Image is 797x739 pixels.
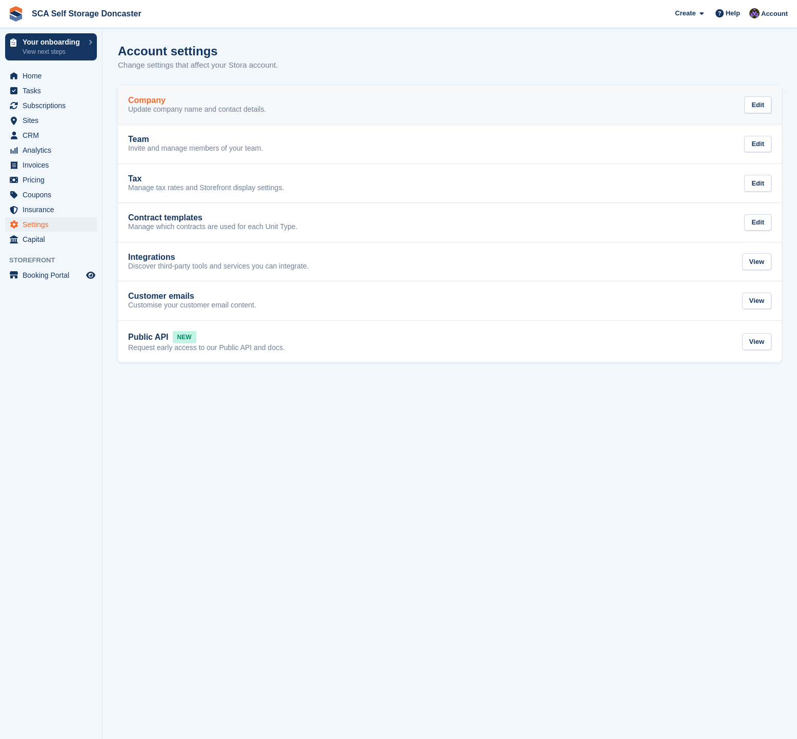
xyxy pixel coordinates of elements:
a: Tax Manage tax rates and Storefront display settings. Edit [118,164,782,203]
a: menu [5,173,97,187]
img: Ross Chapman [749,8,760,18]
div: Edit [744,214,771,231]
span: Analytics [23,143,84,157]
a: menu [5,158,97,172]
h2: Team [128,135,149,144]
h2: Tax [128,174,141,183]
a: menu [5,202,97,217]
a: menu [5,188,97,202]
h1: Account settings [118,44,218,58]
span: Home [23,69,84,83]
a: menu [5,268,97,282]
span: Invoices [23,158,84,172]
a: menu [5,84,97,98]
p: Request early access to our Public API and docs. [128,343,285,353]
a: Public API NEW Request early access to our Public API and docs. View [118,321,782,363]
p: Discover third-party tools and services you can integrate. [128,262,309,271]
div: View [742,253,771,270]
span: Account [761,9,788,19]
a: Contract templates Manage which contracts are used for each Unit Type. Edit [118,203,782,242]
span: Sites [23,113,84,128]
span: Insurance [23,202,84,217]
span: Subscriptions [23,98,84,113]
p: Your onboarding [23,38,84,46]
p: Customise your customer email content. [128,301,256,310]
p: Invite and manage members of your team. [128,144,263,153]
div: View [742,333,771,350]
p: Manage which contracts are used for each Unit Type. [128,222,297,232]
a: Integrations Discover third-party tools and services you can integrate. View [118,242,782,281]
img: stora-icon-8386f47178a22dfd0bd8f6a31ec36ba5ce8667c1dd55bd0f319d3a0aa187defe.svg [8,6,24,22]
h2: Company [128,96,166,105]
span: CRM [23,128,84,142]
span: Tasks [23,84,84,98]
span: Capital [23,232,84,247]
a: Your onboarding View next steps [5,33,97,60]
span: Create [675,8,696,18]
span: Booking Portal [23,268,84,282]
a: menu [5,143,97,157]
a: Customer emails Customise your customer email content. View [118,281,782,320]
a: Company Update company name and contact details. Edit [118,86,782,125]
span: Settings [23,217,84,232]
span: Pricing [23,173,84,187]
a: Preview store [85,269,97,281]
p: Manage tax rates and Storefront display settings. [128,183,284,193]
div: Edit [744,136,771,153]
h2: Integrations [128,253,175,262]
a: SCA Self Storage Doncaster [28,5,146,22]
span: NEW [173,331,196,343]
a: Team Invite and manage members of your team. Edit [118,125,782,163]
p: Change settings that affect your Stora account. [118,59,278,71]
div: Edit [744,96,771,113]
p: View next steps [23,47,84,56]
a: menu [5,113,97,128]
span: Storefront [9,255,102,265]
div: Edit [744,175,771,192]
p: Update company name and contact details. [128,105,266,114]
a: menu [5,69,97,83]
h2: Public API [128,333,169,342]
span: Coupons [23,188,84,202]
a: menu [5,128,97,142]
a: menu [5,232,97,247]
h2: Contract templates [128,213,202,222]
a: menu [5,98,97,113]
div: View [742,293,771,310]
h2: Customer emails [128,292,194,301]
a: menu [5,217,97,232]
span: Help [726,8,740,18]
